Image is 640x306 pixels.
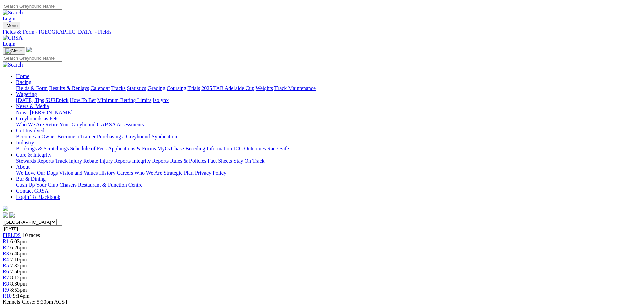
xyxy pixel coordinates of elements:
a: Results & Replays [49,85,89,91]
div: Industry [16,146,637,152]
a: Applications & Forms [108,146,156,151]
img: Search [3,10,23,16]
a: Who We Are [16,122,44,127]
a: About [16,164,30,170]
a: R2 [3,245,9,250]
a: SUREpick [45,97,68,103]
img: Close [5,48,22,54]
a: Industry [16,140,34,145]
a: Grading [148,85,165,91]
a: Bar & Dining [16,176,46,182]
a: R8 [3,281,9,287]
a: Minimum Betting Limits [97,97,151,103]
a: Who We Are [134,170,162,176]
span: 7:32pm [10,263,27,268]
a: R7 [3,275,9,280]
div: News & Media [16,110,637,116]
a: Cash Up Your Club [16,182,58,188]
a: R6 [3,269,9,274]
img: GRSA [3,35,23,41]
a: Stewards Reports [16,158,54,164]
a: Fields & Form [16,85,48,91]
span: 9:14pm [13,293,30,299]
a: [PERSON_NAME] [30,110,72,115]
img: logo-grsa-white.png [26,47,32,52]
a: R3 [3,251,9,256]
div: About [16,170,637,176]
input: Search [3,3,62,10]
a: FIELDS [3,232,21,238]
a: Isolynx [153,97,169,103]
a: R5 [3,263,9,268]
span: 6:03pm [10,238,27,244]
div: Racing [16,85,637,91]
input: Search [3,55,62,62]
a: Fields & Form - [GEOGRAPHIC_DATA] - Fields [3,29,637,35]
a: GAP SA Assessments [97,122,144,127]
a: Wagering [16,91,37,97]
div: Care & Integrity [16,158,637,164]
div: Get Involved [16,134,637,140]
a: Greyhounds as Pets [16,116,58,121]
a: 2025 TAB Adelaide Cup [201,85,254,91]
a: Purchasing a Greyhound [97,134,150,139]
a: Integrity Reports [132,158,169,164]
span: Kennels Close: 5:30pm ACST [3,299,68,305]
a: Race Safe [267,146,289,151]
a: Become an Owner [16,134,56,139]
a: Track Maintenance [274,85,316,91]
a: Trials [187,85,200,91]
a: R4 [3,257,9,262]
span: R1 [3,238,9,244]
a: Retire Your Greyhound [45,122,96,127]
a: Chasers Restaurant & Function Centre [59,182,142,188]
a: Privacy Policy [195,170,226,176]
div: Greyhounds as Pets [16,122,637,128]
a: Become a Trainer [57,134,96,139]
a: Injury Reports [99,158,131,164]
a: ICG Outcomes [233,146,266,151]
span: Menu [7,23,18,28]
a: [DATE] Tips [16,97,44,103]
img: twitter.svg [9,212,15,218]
a: R9 [3,287,9,293]
a: Weights [256,85,273,91]
span: 6:48pm [10,251,27,256]
a: Schedule of Fees [70,146,106,151]
div: Wagering [16,97,637,103]
a: Get Involved [16,128,44,133]
a: Statistics [127,85,146,91]
a: Home [16,73,29,79]
a: News & Media [16,103,49,109]
a: News [16,110,28,115]
a: Racing [16,79,31,85]
a: Tracks [111,85,126,91]
a: We Love Our Dogs [16,170,58,176]
a: Vision and Values [59,170,98,176]
span: 7:50pm [10,269,27,274]
div: Bar & Dining [16,182,637,188]
a: Track Injury Rebate [55,158,98,164]
button: Toggle navigation [3,22,20,29]
a: MyOzChase [157,146,184,151]
span: 6:26pm [10,245,27,250]
a: History [99,170,115,176]
a: Careers [117,170,133,176]
a: Login To Blackbook [16,194,60,200]
button: Toggle navigation [3,47,25,55]
a: Fact Sheets [208,158,232,164]
a: R10 [3,293,12,299]
a: Syndication [152,134,177,139]
input: Select date [3,225,62,232]
a: Stay On Track [233,158,264,164]
span: 8:53pm [10,287,27,293]
a: Rules & Policies [170,158,206,164]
